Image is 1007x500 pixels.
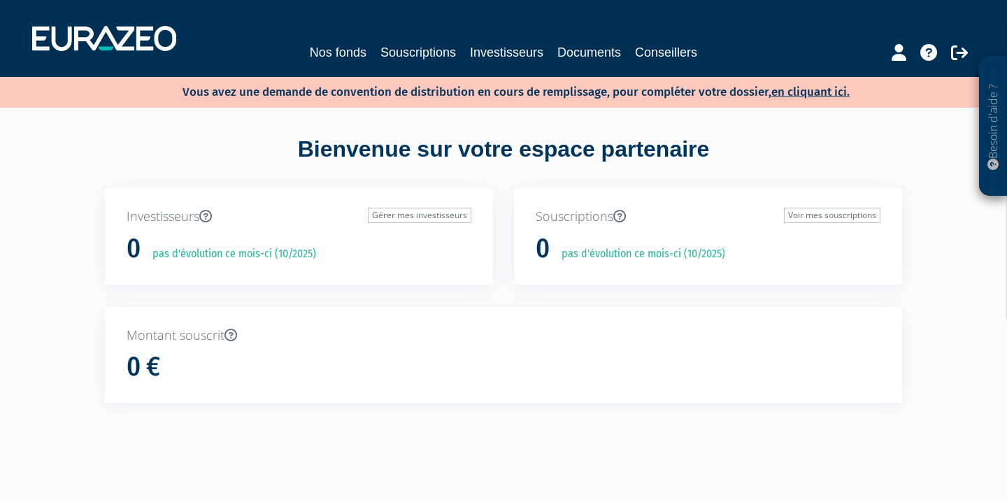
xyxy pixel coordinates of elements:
[536,234,550,264] h1: 0
[557,43,621,62] a: Documents
[310,43,366,62] a: Nos fonds
[771,85,850,99] a: en cliquant ici.
[552,246,725,262] p: pas d'évolution ce mois-ci (10/2025)
[127,327,880,345] p: Montant souscrit
[536,208,880,226] p: Souscriptions
[127,208,471,226] p: Investisseurs
[127,352,160,382] h1: 0 €
[94,134,913,188] div: Bienvenue sur votre espace partenaire
[32,26,176,51] img: 1732889491-logotype_eurazeo_blanc_rvb.png
[784,208,880,223] a: Voir mes souscriptions
[635,43,697,62] a: Conseillers
[127,234,141,264] h1: 0
[142,80,850,101] p: Vous avez une demande de convention de distribution en cours de remplissage, pour compléter votre...
[470,43,543,62] a: Investisseurs
[368,208,471,223] a: Gérer mes investisseurs
[143,246,316,262] p: pas d'évolution ce mois-ci (10/2025)
[985,64,1001,190] p: Besoin d'aide ?
[380,43,456,62] a: Souscriptions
